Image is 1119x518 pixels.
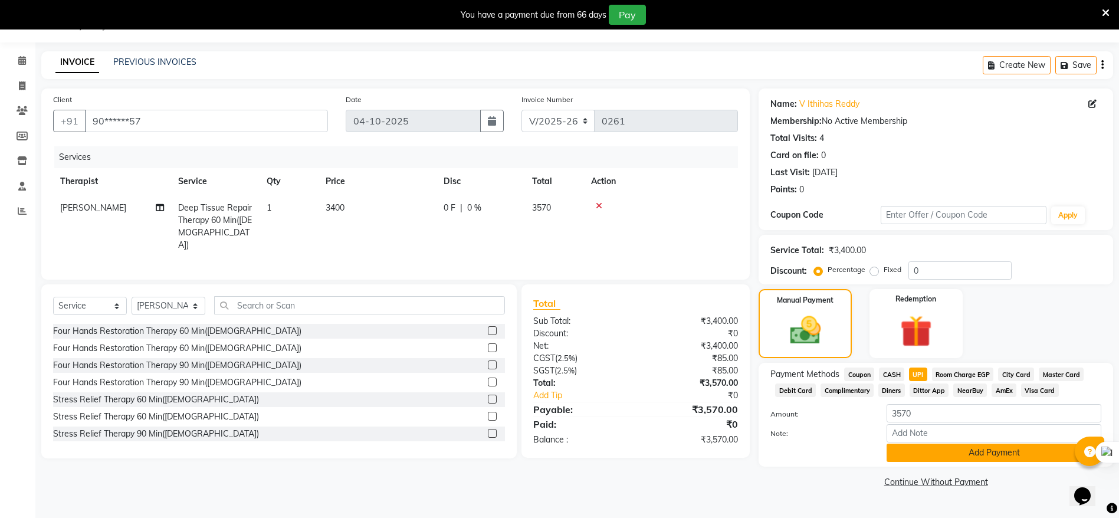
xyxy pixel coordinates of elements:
th: Therapist [53,168,171,195]
label: Client [53,94,72,105]
span: 3570 [532,202,551,213]
div: Stress Relief Therapy 60 Min([DEMOGRAPHIC_DATA]) [53,411,259,423]
th: Total [525,168,584,195]
button: +91 [53,110,86,132]
div: 0 [799,183,804,196]
span: CASH [879,368,904,381]
span: 2.5% [557,353,575,363]
div: ₹3,400.00 [636,315,747,327]
span: AmEx [992,383,1016,397]
span: Total [533,297,560,310]
div: Payable: [524,402,636,417]
div: Four Hands Restoration Therapy 90 Min([DEMOGRAPHIC_DATA]) [53,376,301,389]
div: ₹0 [636,417,747,431]
div: [DATE] [812,166,838,179]
input: Add Note [887,424,1101,442]
label: Manual Payment [777,295,833,306]
div: ₹0 [654,389,747,402]
input: Search by Name/Mobile/Email/Code [85,110,328,132]
label: Invoice Number [521,94,573,105]
div: Services [54,146,747,168]
span: Diners [878,383,905,397]
label: Note: [762,428,878,439]
div: Service Total: [770,244,824,257]
span: 0 F [444,202,455,214]
input: Amount [887,404,1101,422]
input: Enter Offer / Coupon Code [881,206,1046,224]
span: Room Charge EGP [932,368,994,381]
img: _gift.svg [890,312,942,351]
div: Total Visits: [770,132,817,145]
th: Disc [437,168,525,195]
div: Four Hands Restoration Therapy 60 Min([DEMOGRAPHIC_DATA]) [53,325,301,337]
div: You have a payment due from 66 days [461,9,606,21]
div: Name: [770,98,797,110]
label: Amount: [762,409,878,419]
div: 4 [819,132,824,145]
div: No Active Membership [770,115,1101,127]
span: Complimentary [821,383,874,397]
div: Last Visit: [770,166,810,179]
div: ₹85.00 [636,365,747,377]
div: Total: [524,377,636,389]
div: ( ) [524,365,636,377]
span: UPI [909,368,927,381]
div: ₹3,570.00 [636,402,747,417]
button: Create New [983,56,1051,74]
input: Search or Scan [214,296,505,314]
div: ₹3,570.00 [636,377,747,389]
label: Date [346,94,362,105]
a: Add Tip [524,389,654,402]
label: Redemption [895,294,936,304]
span: CGST [533,353,555,363]
div: 0 [821,149,826,162]
div: Coupon Code [770,209,881,221]
span: Deep Tissue Repair Therapy 60 Min([DEMOGRAPHIC_DATA]) [178,202,252,250]
div: Sub Total: [524,315,636,327]
label: Percentage [828,264,865,275]
a: V Ithihas Reddy [799,98,859,110]
span: 1 [267,202,271,213]
span: Payment Methods [770,368,839,381]
button: Pay [609,5,646,25]
span: Debit Card [775,383,816,397]
div: Four Hands Restoration Therapy 90 Min([DEMOGRAPHIC_DATA]) [53,359,301,372]
span: 2.5% [557,366,575,375]
div: Four Hands Restoration Therapy 60 Min([DEMOGRAPHIC_DATA]) [53,342,301,355]
div: Membership: [770,115,822,127]
div: Stress Relief Therapy 90 Min([DEMOGRAPHIC_DATA]) [53,428,259,440]
a: PREVIOUS INVOICES [113,57,196,67]
span: City Card [998,368,1034,381]
div: ( ) [524,352,636,365]
div: ₹3,570.00 [636,434,747,446]
span: [PERSON_NAME] [60,202,126,213]
button: Add Payment [887,444,1101,462]
label: Fixed [884,264,901,275]
th: Action [584,168,738,195]
a: Continue Without Payment [761,476,1111,489]
div: Net: [524,340,636,352]
span: Coupon [844,368,874,381]
span: 3400 [326,202,344,213]
th: Service [171,168,260,195]
div: Discount: [770,265,807,277]
span: Visa Card [1021,383,1059,397]
th: Price [319,168,437,195]
span: 0 % [467,202,481,214]
div: ₹3,400.00 [636,340,747,352]
div: ₹3,400.00 [829,244,866,257]
iframe: chat widget [1069,471,1107,506]
div: Discount: [524,327,636,340]
div: Paid: [524,417,636,431]
div: Card on file: [770,149,819,162]
span: NearBuy [953,383,987,397]
div: ₹0 [636,327,747,340]
span: SGST [533,365,554,376]
span: Dittor App [910,383,949,397]
img: _cash.svg [780,313,831,348]
span: | [460,202,462,214]
div: Stress Relief Therapy 60 Min([DEMOGRAPHIC_DATA]) [53,394,259,406]
th: Qty [260,168,319,195]
div: Points: [770,183,797,196]
div: Balance : [524,434,636,446]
